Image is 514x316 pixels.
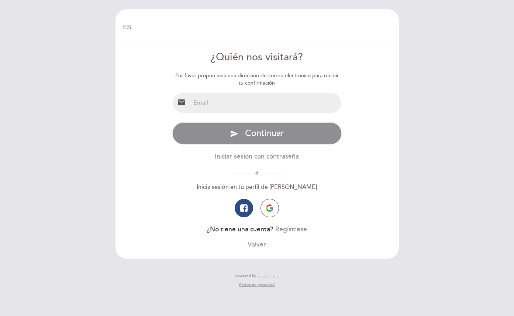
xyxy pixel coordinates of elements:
div: Por favor proporciona una dirección de correo electrónico para recibir tu confirmación [172,72,342,87]
span: powered by [235,273,256,279]
button: Regístrese [275,225,307,234]
div: ¿Quién nos visitará? [172,50,342,65]
span: ó [250,170,264,176]
i: email [177,98,186,107]
button: Volver [248,240,266,249]
span: Continuar [245,128,284,139]
div: Inicia sesión en tu perfil de [PERSON_NAME] [172,183,342,191]
img: icon-google.png [266,204,273,212]
span: ¿No tiene una cuenta? [207,225,273,233]
i: send [230,129,239,138]
img: MEITRE [258,274,279,278]
button: Iniciar sesión con contraseña [215,152,299,161]
a: powered by [235,273,279,279]
button: send Continuar [172,122,342,145]
input: Email [190,93,341,113]
a: Política de privacidad [239,282,275,288]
